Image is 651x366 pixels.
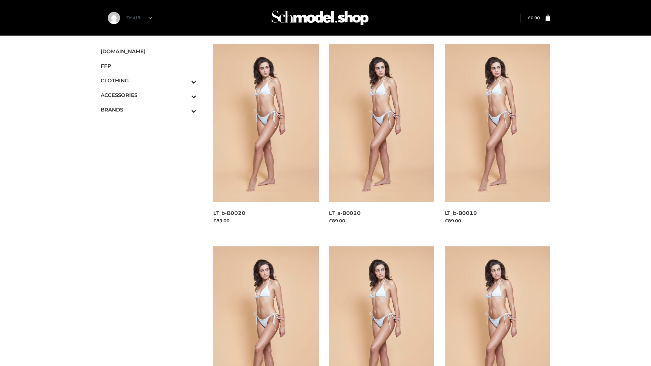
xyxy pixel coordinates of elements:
button: Toggle Submenu [173,102,196,117]
div: £89.00 [445,217,551,224]
span: £ [528,15,531,20]
img: Schmodel Admin 964 [269,4,371,31]
a: CLOTHINGToggle Submenu [101,73,196,88]
a: BRANDSToggle Submenu [101,102,196,117]
span: BRANDS [101,106,196,114]
bdi: 0.00 [528,15,540,20]
a: [DOMAIN_NAME] [101,44,196,59]
span: [DOMAIN_NAME] [101,47,196,55]
span: FFP [101,62,196,70]
div: £89.00 [329,217,435,224]
a: LT_a-B0020 [329,210,361,216]
a: £0.00 [528,15,540,20]
div: £89.00 [213,217,319,224]
a: ACCESSORIESToggle Submenu [101,88,196,102]
a: Read more [213,225,238,230]
a: LT_b-B0019 [445,210,477,216]
a: FFP [101,59,196,73]
a: LT_b-B0020 [213,210,245,216]
span: CLOTHING [101,77,196,84]
a: Read more [329,225,354,230]
button: Toggle Submenu [173,88,196,102]
button: Toggle Submenu [173,73,196,88]
a: Test15 [126,15,152,20]
a: Read more [445,225,470,230]
span: ACCESSORIES [101,91,196,99]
